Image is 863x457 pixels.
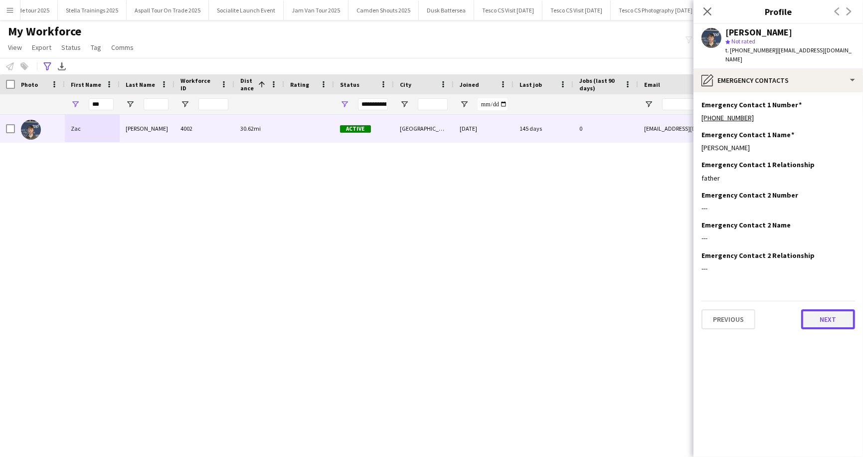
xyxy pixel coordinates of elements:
[419,0,474,20] button: Dusk Battersea
[111,43,134,52] span: Comms
[57,41,85,54] a: Status
[180,77,216,92] span: Workforce ID
[144,98,169,110] input: Last Name Filter Input
[41,60,53,72] app-action-btn: Advanced filters
[340,81,359,88] span: Status
[693,68,863,92] div: Emergency contacts
[284,0,348,20] button: Jam Van Tour 2025
[579,77,620,92] span: Jobs (last 90 days)
[638,115,838,142] div: [EMAIL_ADDRESS][DOMAIN_NAME]
[701,143,855,152] div: [PERSON_NAME]
[460,81,479,88] span: Joined
[662,98,832,110] input: Email Filter Input
[348,0,419,20] button: Camden Shouts 2025
[71,100,80,109] button: Open Filter Menu
[460,100,469,109] button: Open Filter Menu
[644,100,653,109] button: Open Filter Menu
[478,98,508,110] input: Joined Filter Input
[514,115,573,142] div: 145 days
[474,0,542,20] button: Tesco CS Visit [DATE]
[701,191,798,200] h3: Emergency Contact 2 Number
[701,113,754,122] a: [PHONE_NUMBER]
[8,24,81,39] span: My Workforce
[418,98,448,110] input: City Filter Input
[725,46,777,54] span: t. [PHONE_NUMBER]
[573,115,638,142] div: 0
[290,81,309,88] span: Rating
[180,100,189,109] button: Open Filter Menu
[21,120,41,140] img: Zac Foster
[394,115,454,142] div: [GEOGRAPHIC_DATA]
[240,77,254,92] span: Distance
[701,221,791,229] h3: Emergency Contact 2 Name
[209,0,284,20] button: Socialite Launch Event
[400,81,411,88] span: City
[340,100,349,109] button: Open Filter Menu
[21,81,38,88] span: Photo
[126,81,155,88] span: Last Name
[400,100,409,109] button: Open Filter Menu
[28,41,55,54] a: Export
[701,160,815,169] h3: Emergency Contact 1 Relationship
[701,100,802,109] h3: Emergency Contact 1 Number
[65,115,120,142] div: Zac
[107,41,138,54] a: Comms
[71,81,101,88] span: First Name
[701,233,855,242] div: ---
[126,100,135,109] button: Open Filter Menu
[454,115,514,142] div: [DATE]
[240,125,261,132] span: 30.62mi
[519,81,542,88] span: Last job
[701,174,855,183] div: father
[801,309,855,329] button: Next
[58,0,127,20] button: Stella Trainings 2025
[611,0,701,20] button: Tesco CS Photography [DATE]
[725,28,792,37] div: [PERSON_NAME]
[725,46,852,63] span: | [EMAIL_ADDRESS][DOMAIN_NAME]
[198,98,228,110] input: Workforce ID Filter Input
[120,115,174,142] div: [PERSON_NAME]
[56,60,68,72] app-action-btn: Export XLSX
[174,115,234,142] div: 4002
[701,264,855,273] div: ---
[701,309,755,329] button: Previous
[61,43,81,52] span: Status
[8,43,22,52] span: View
[542,0,611,20] button: Tesco CS Visit [DATE]
[701,251,815,260] h3: Emergency Contact 2 Relationship
[693,5,863,18] h3: Profile
[127,0,209,20] button: Aspall Tour On Trade 2025
[644,81,660,88] span: Email
[32,43,51,52] span: Export
[701,130,794,139] h3: Emergency Contact 1 Name
[701,204,855,213] div: ---
[4,41,26,54] a: View
[87,41,105,54] a: Tag
[91,43,101,52] span: Tag
[89,98,114,110] input: First Name Filter Input
[731,37,755,45] span: Not rated
[340,125,371,133] span: Active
